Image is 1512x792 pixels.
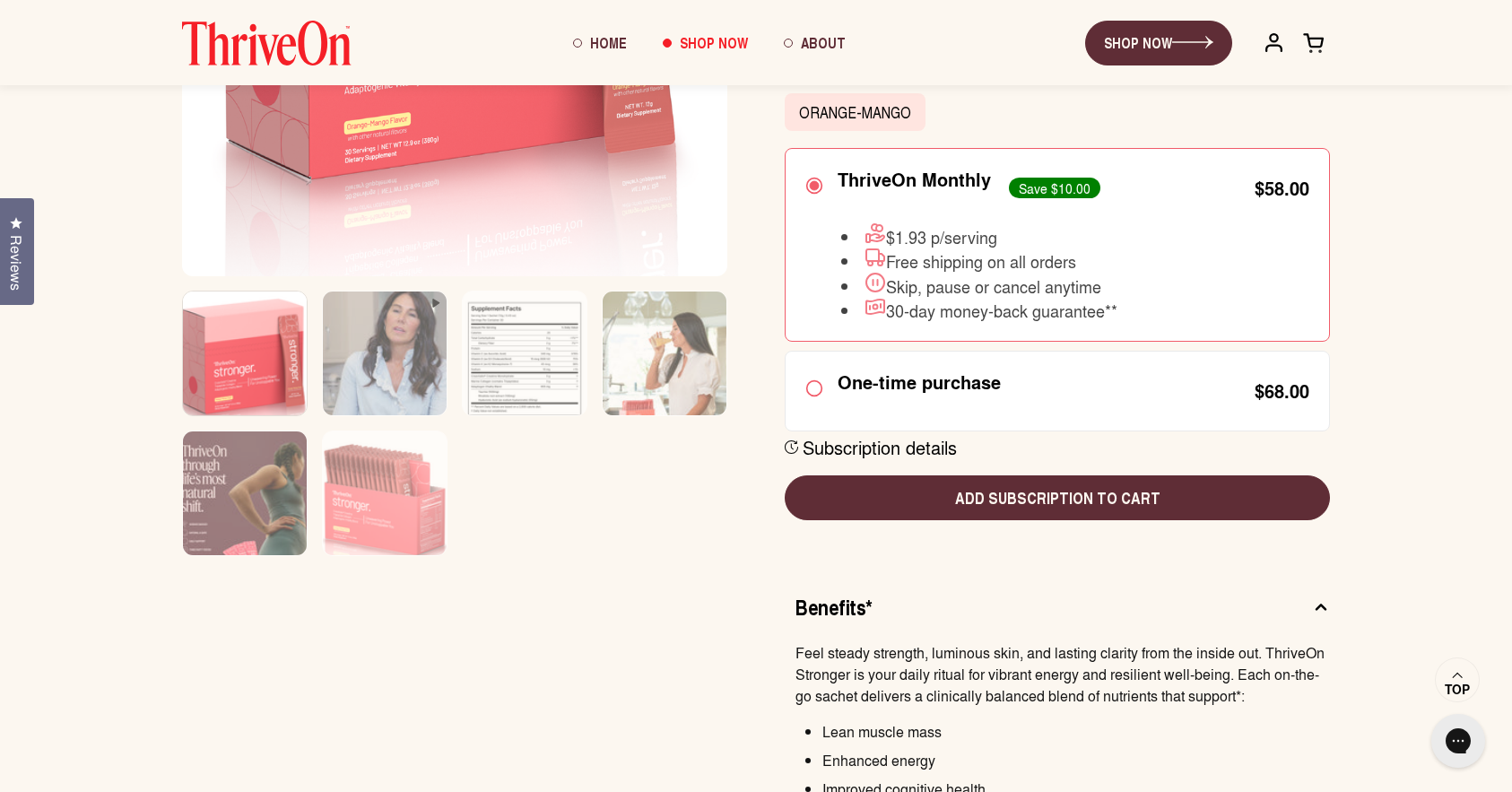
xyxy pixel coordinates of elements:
[680,32,748,53] span: Shop Now
[1085,21,1232,65] a: SHOP NOW
[785,93,925,131] label: Orange-Mango
[183,292,307,440] img: Box of ThriveOn Stronger supplement with a pink design on a white background
[785,475,1330,520] button: Add subscription to cart
[795,642,1330,707] p: Feel steady strength, luminous skin, and lasting clarity from the inside out. ThriveOn Stronger i...
[795,592,873,621] span: Benefits*
[841,222,1117,247] li: $1.93 p/serving
[323,431,447,580] img: Box of ThriveOn Stronger supplement packets on a white background
[645,19,766,67] a: Shop Now
[841,247,1117,272] li: Free shipping on all orders
[4,235,28,291] span: Reviews
[1255,178,1309,196] div: $58.00
[1445,682,1470,698] span: Top
[822,750,1330,771] li: Enhanced energy
[795,570,1330,642] button: Benefits*
[555,19,645,67] a: Home
[841,296,1117,321] li: 30-day money-back guarantee**
[1255,382,1309,400] div: $68.00
[838,371,1001,393] div: One-time purchase
[803,436,957,459] div: Subscription details
[1422,708,1494,774] iframe: Gorgias live chat messenger
[799,486,1316,509] span: Add subscription to cart
[822,721,1330,743] li: Lean muscle mass
[838,168,991,189] div: ThriveOn Monthly
[801,32,846,53] span: About
[590,32,627,53] span: Home
[1009,178,1100,197] div: Save $10.00
[766,19,864,67] a: About
[841,271,1117,296] li: Skip, pause or cancel anytime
